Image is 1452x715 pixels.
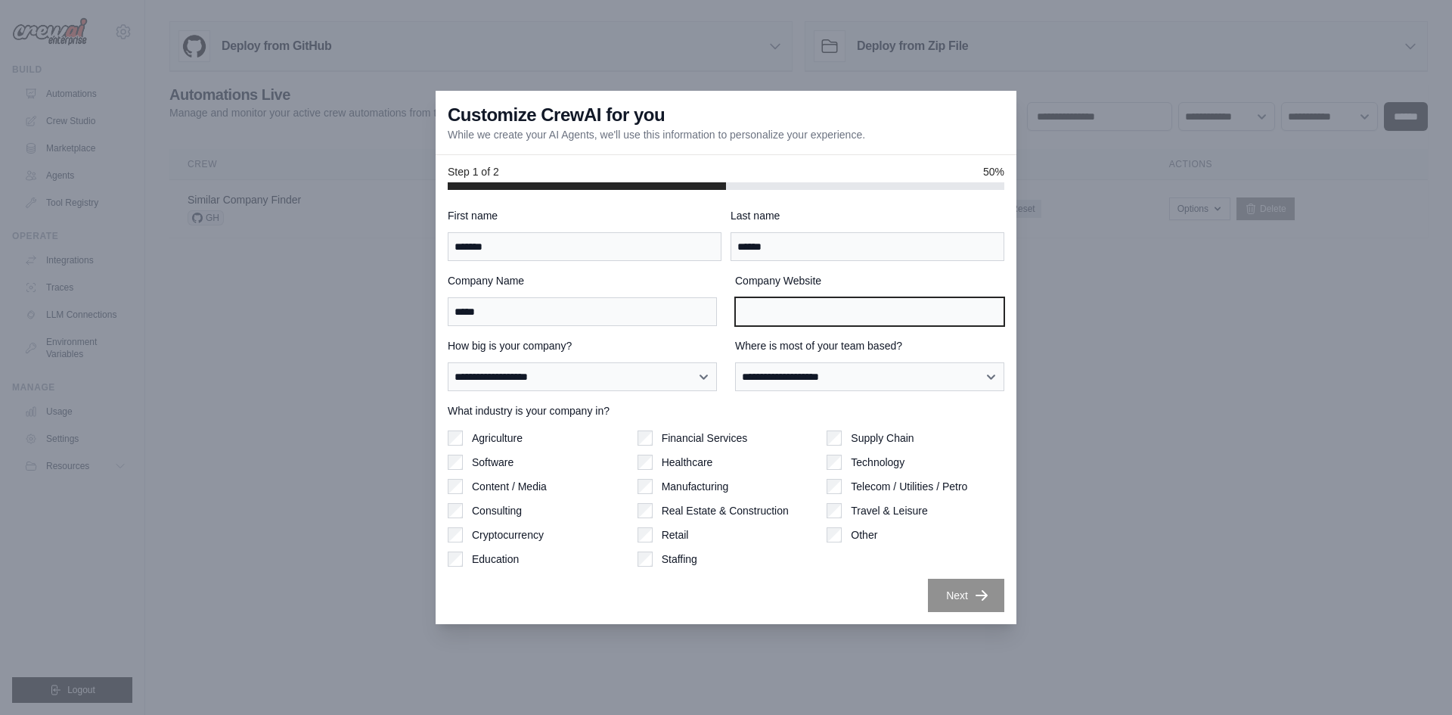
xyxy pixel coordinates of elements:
label: Manufacturing [662,479,729,494]
label: Consulting [472,503,522,518]
label: Where is most of your team based? [735,338,1004,353]
label: How big is your company? [448,338,717,353]
label: Cryptocurrency [472,527,544,542]
span: 50% [983,164,1004,179]
label: What industry is your company in? [448,403,1004,418]
label: Company Name [448,273,717,288]
label: Last name [731,208,1004,223]
label: Financial Services [662,431,748,446]
label: Agriculture [472,431,523,446]
button: Next [928,579,1004,612]
label: Content / Media [472,479,547,494]
label: Company Website [735,273,1004,288]
iframe: Chat Widget [1376,642,1452,715]
label: Software [472,455,513,470]
label: Travel & Leisure [851,503,927,518]
label: Education [472,552,519,567]
div: Widget de chat [1376,642,1452,715]
label: Real Estate & Construction [662,503,789,518]
label: Retail [662,527,689,542]
label: First name [448,208,721,223]
p: While we create your AI Agents, we'll use this information to personalize your experience. [448,127,865,142]
h3: Customize CrewAI for you [448,103,665,127]
span: Step 1 of 2 [448,164,499,179]
label: Supply Chain [851,431,914,446]
label: Other [851,527,877,542]
label: Technology [851,455,904,470]
label: Staffing [662,552,697,567]
label: Healthcare [662,455,713,470]
label: Telecom / Utilities / Petro [851,479,967,494]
